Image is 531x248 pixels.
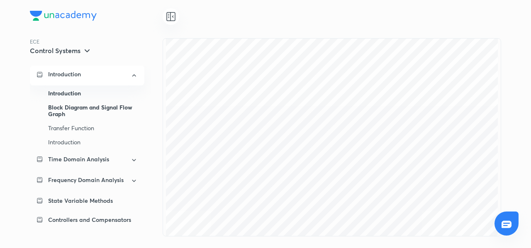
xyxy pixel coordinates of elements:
img: Company Logo [30,11,97,21]
div: Introduction [48,135,138,149]
p: Introduction [48,71,81,78]
p: State Variable Methods [48,197,113,205]
p: Time Domain Analysis [48,155,109,163]
p: Controllers and Compensators [48,216,131,224]
div: Block Diagram and Signal Flow Graph [48,100,138,121]
h5: Control Systems [30,46,80,55]
div: Introduction [48,86,138,100]
div: Transfer Function [48,121,138,135]
p: ECE [30,38,163,46]
p: Frequency Domain Analysis [48,176,124,184]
